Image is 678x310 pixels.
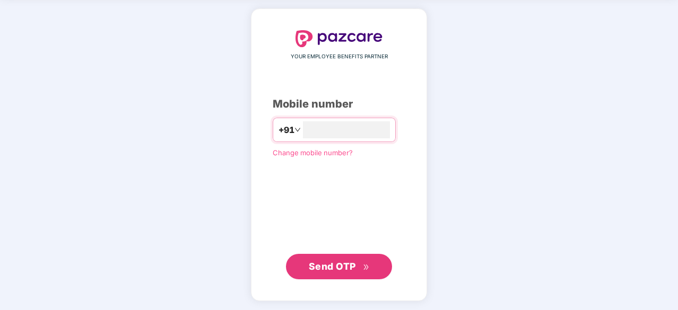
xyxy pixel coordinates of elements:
[273,148,353,157] a: Change mobile number?
[279,123,294,137] span: +91
[294,127,301,133] span: down
[295,30,383,47] img: logo
[286,254,392,279] button: Send OTPdouble-right
[363,264,370,271] span: double-right
[309,261,356,272] span: Send OTP
[273,96,405,112] div: Mobile number
[291,52,388,61] span: YOUR EMPLOYEE BENEFITS PARTNER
